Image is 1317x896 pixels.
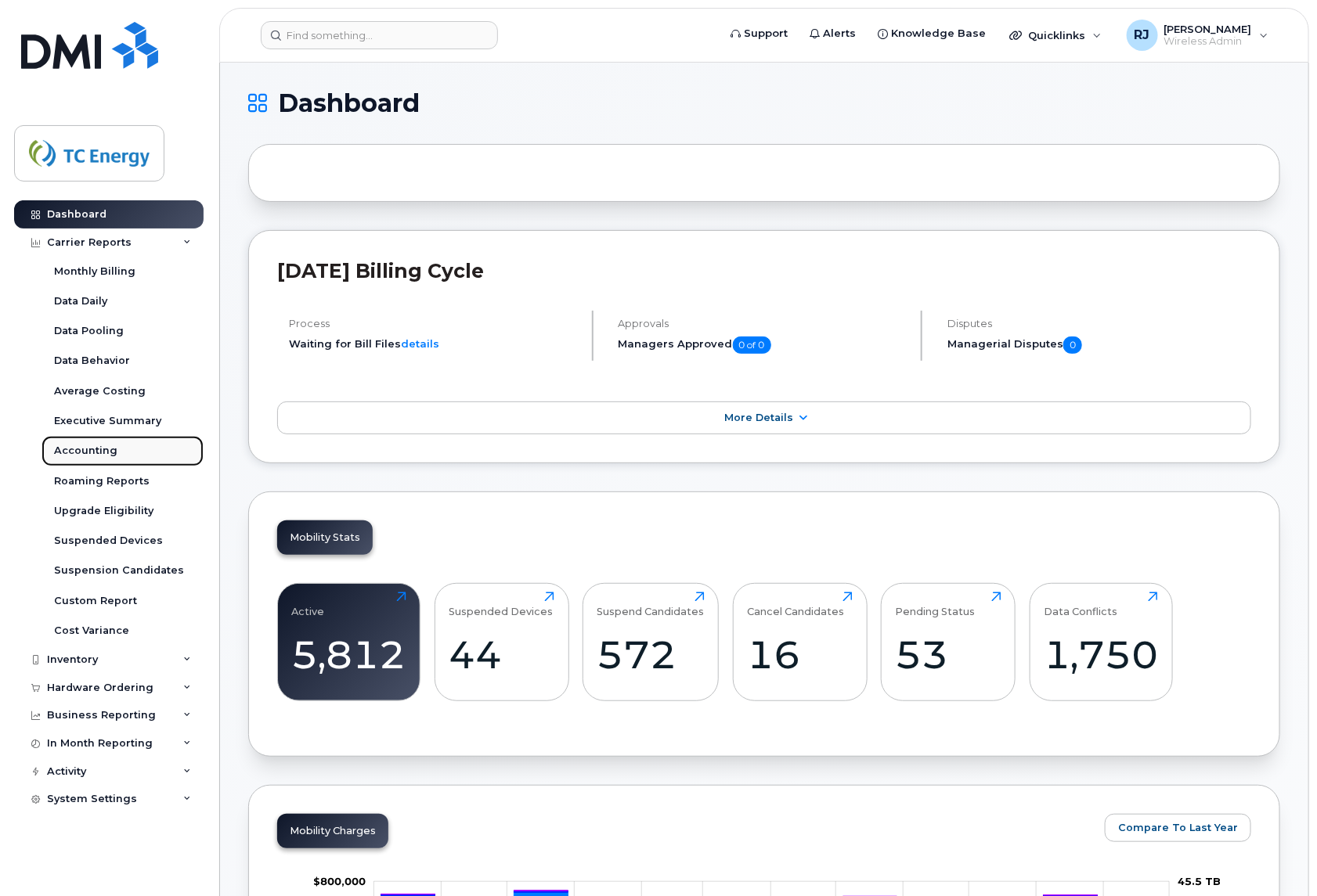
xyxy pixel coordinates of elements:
[896,632,1001,678] div: 53
[619,318,908,329] h4: Approvals
[619,336,908,354] h5: Managers Approved
[747,632,853,678] div: 16
[278,92,420,115] span: Dashboard
[947,318,1251,329] h4: Disputes
[277,259,1251,282] h2: [DATE] Billing Cycle
[947,336,1251,354] h5: Managerial Disputes
[401,337,439,350] a: details
[289,336,579,351] li: Waiting for Bill Files
[597,592,705,692] a: Suspend Candidates572
[747,592,853,692] a: Cancel Candidates16
[597,592,705,617] div: Suspend Candidates
[292,592,406,692] a: Active5,812
[449,632,554,678] div: 44
[449,592,553,617] div: Suspended Devices
[313,875,366,887] g: $0
[896,592,1001,692] a: Pending Status53
[1178,875,1221,887] tspan: 45.5 TB
[724,412,793,423] span: More Details
[292,592,325,617] div: Active
[1105,814,1251,842] button: Compare To Last Year
[1044,592,1117,617] div: Data Conflicts
[1249,828,1305,884] iframe: Messenger Launcher
[313,875,366,887] tspan: $800,000
[597,632,705,678] div: 572
[733,336,771,354] span: 0 of 0
[289,318,579,329] h4: Process
[1044,592,1158,692] a: Data Conflicts1,750
[449,592,554,692] a: Suspended Devices44
[1118,820,1238,835] span: Compare To Last Year
[292,632,406,678] div: 5,812
[1063,336,1082,354] span: 0
[896,592,976,617] div: Pending Status
[1044,632,1158,678] div: 1,750
[747,592,844,617] div: Cancel Candidates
